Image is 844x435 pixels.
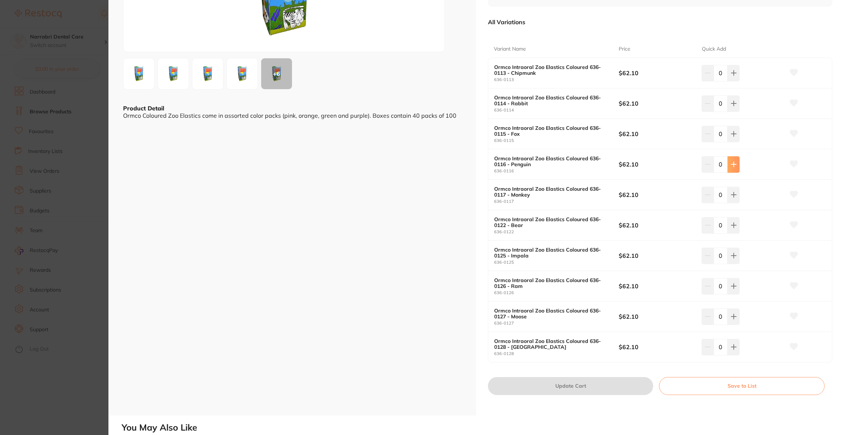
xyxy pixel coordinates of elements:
b: Ormco Intraoral Zoo Elastics Coloured 636-0127 - Moose [494,308,606,319]
b: Ormco Intraoral Zoo Elastics Coloured 636-0122 - Bear [494,216,606,228]
b: Ormco Intraoral Zoo Elastics Coloured 636-0117 - Monkey [494,186,606,198]
small: 636-0113 [494,77,619,82]
img: Mw [160,61,186,87]
b: Ormco Intraoral Zoo Elastics Coloured 636-0125 - Impala [494,247,606,259]
div: Ormco Coloured Zoo Elastics come in assorted color packs (pink, orange, green and purple). Boxes ... [123,112,462,119]
b: Product Detail [123,105,164,112]
img: Mg [126,61,152,87]
p: Quick Add [702,45,726,53]
b: Ormco Intraoral Zoo Elastics Coloured 636-0113 - Chipmunk [494,64,606,76]
b: Ormco Intraoral Zoo Elastics Coloured 636-0126 - Ram [494,277,606,289]
small: 636-0125 [494,260,619,265]
p: Price [619,45,630,53]
b: $62.10 [619,69,693,77]
b: $62.10 [619,343,693,351]
small: 636-0126 [494,290,619,295]
img: NA [195,61,221,87]
b: $62.10 [619,191,693,199]
b: $62.10 [619,99,693,107]
b: Ormco Intraoral Zoo Elastics Coloured 636-0114 - Rabbit [494,95,606,106]
small: 636-0127 [494,321,619,326]
button: +6 [261,58,292,89]
button: Update Cart [488,377,653,395]
small: 636-0128 [494,351,619,356]
b: Ormco Intraoral Zoo Elastics Coloured 636-0116 - Penguin [494,156,606,167]
p: Variant Name [494,45,526,53]
small: 636-0115 [494,138,619,143]
b: $62.10 [619,282,693,290]
b: $62.10 [619,160,693,168]
small: 636-0114 [494,108,619,113]
div: + 6 [261,58,292,89]
b: Ormco Intraoral Zoo Elastics Coloured 636-0128 - [GEOGRAPHIC_DATA] [494,338,606,350]
b: $62.10 [619,252,693,260]
b: $62.10 [619,130,693,138]
b: $62.10 [619,312,693,321]
h2: You May Also Like [122,423,841,433]
b: Ormco Intraoral Zoo Elastics Coloured 636-0115 - Fox [494,125,606,137]
b: $62.10 [619,221,693,229]
button: Save to List [659,377,825,395]
small: 636-0117 [494,199,619,204]
img: NQ [229,61,255,87]
small: 636-0116 [494,169,619,173]
p: All Variations [488,18,525,26]
small: 636-0122 [494,230,619,234]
